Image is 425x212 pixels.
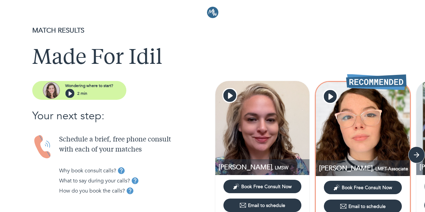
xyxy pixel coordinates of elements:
[43,82,60,99] img: assistant
[59,167,116,175] p: Why book consult calls?
[223,199,301,212] button: Email to schedule
[346,74,407,90] img: Recommended Therapist
[59,177,130,185] p: What to say during your calls?
[324,181,402,194] button: Book Free Consult Now
[32,81,126,100] button: assistantWondering where to start?2 min
[32,108,213,124] p: Your next step:
[59,135,213,155] p: Schedule a brief, free phone consult with each of your matches
[319,164,410,173] p: LMFT-Associate
[32,46,393,71] h1: Made For Idil
[32,135,54,159] img: Handset
[240,202,285,209] div: Email to schedule
[116,166,126,176] button: tooltip
[77,90,87,96] p: 2 min
[59,187,125,195] p: How do you book the calls?
[130,176,140,186] button: tooltip
[373,166,408,172] span: , LMFT-Associate
[223,180,301,193] button: Book Free Consult Now
[342,184,392,191] span: Book Free Consult Now
[219,163,309,172] p: LMSW
[207,7,218,18] img: Logo
[125,186,135,196] button: tooltip
[340,203,386,210] div: Email to schedule
[316,82,410,176] img: Samantha Fantauzzi profile
[215,81,309,175] img: Michelle Riganti profile
[241,183,292,190] span: Book Free Consult Now
[65,83,113,89] p: Wondering where to start?
[272,165,288,171] span: , LMSW
[32,26,393,36] p: MATCH RESULTS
